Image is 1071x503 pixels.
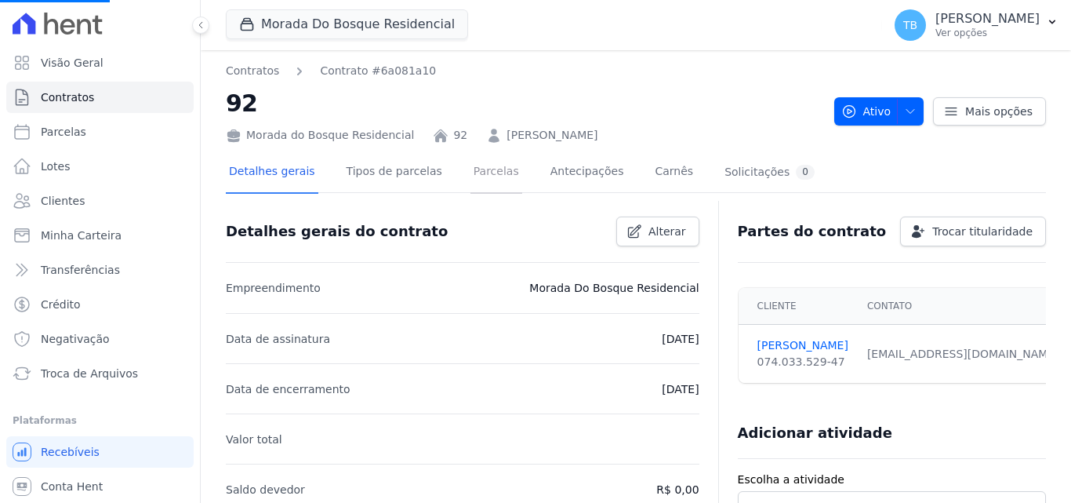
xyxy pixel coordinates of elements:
[6,151,194,182] a: Lotes
[41,444,100,460] span: Recebíveis
[41,159,71,174] span: Lotes
[882,3,1071,47] button: TB [PERSON_NAME] Ver opções
[965,104,1033,119] span: Mais opções
[6,358,194,389] a: Troca de Arquivos
[6,323,194,355] a: Negativação
[933,97,1046,126] a: Mais opções
[506,127,597,144] a: [PERSON_NAME]
[6,436,194,468] a: Recebíveis
[41,331,110,347] span: Negativação
[656,480,699,499] p: R$ 0,00
[6,47,194,78] a: Visão Geral
[13,411,187,430] div: Plataformas
[6,254,194,286] a: Transferências
[226,63,436,79] nav: Breadcrumb
[343,152,445,194] a: Tipos de parcelas
[935,27,1040,39] p: Ver opções
[320,63,436,79] a: Contrato #6a081a10
[648,224,686,239] span: Alterar
[547,152,627,194] a: Antecipações
[738,222,887,241] h3: Partes do contrato
[226,380,350,399] p: Data de encerramento
[652,152,696,194] a: Carnês
[757,337,848,354] a: [PERSON_NAME]
[41,479,103,494] span: Conta Hent
[6,116,194,148] a: Parcelas
[724,165,815,180] div: Solicitações
[226,480,305,499] p: Saldo devedor
[226,222,448,241] h3: Detalhes gerais do contrato
[6,471,194,502] a: Conta Hent
[935,11,1040,27] p: [PERSON_NAME]
[41,262,120,278] span: Transferências
[226,63,279,79] a: Contratos
[841,97,891,126] span: Ativo
[41,55,103,71] span: Visão Geral
[721,152,818,194] a: Solicitações0
[662,330,699,348] p: [DATE]
[858,288,1069,325] th: Contato
[41,124,86,140] span: Parcelas
[529,279,699,297] p: Morada Do Bosque Residencial
[41,297,81,312] span: Crédito
[738,472,1046,488] label: Escolha a atividade
[738,424,892,443] h3: Adicionar atividade
[900,217,1046,246] a: Trocar titularidade
[41,228,122,243] span: Minha Carteira
[41,89,94,105] span: Contratos
[41,193,85,209] span: Clientes
[903,20,917,31] span: TB
[757,354,848,370] div: 074.033.529-47
[226,127,414,144] div: Morada do Bosque Residencial
[226,430,282,449] p: Valor total
[932,224,1033,239] span: Trocar titularidade
[226,279,321,297] p: Empreendimento
[6,220,194,251] a: Minha Carteira
[796,165,815,180] div: 0
[226,152,318,194] a: Detalhes gerais
[226,86,822,121] h2: 92
[226,63,822,79] nav: Breadcrumb
[662,380,699,399] p: [DATE]
[616,217,699,246] a: Alterar
[41,366,138,381] span: Troca de Arquivos
[453,127,467,144] a: 92
[470,152,522,194] a: Parcelas
[6,82,194,113] a: Contratos
[226,330,330,348] p: Data de assinatura
[739,288,858,325] th: Cliente
[6,289,194,320] a: Crédito
[6,185,194,217] a: Clientes
[867,346,1059,363] div: [EMAIL_ADDRESS][DOMAIN_NAME]
[226,9,468,39] button: Morada Do Bosque Residencial
[834,97,924,126] button: Ativo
